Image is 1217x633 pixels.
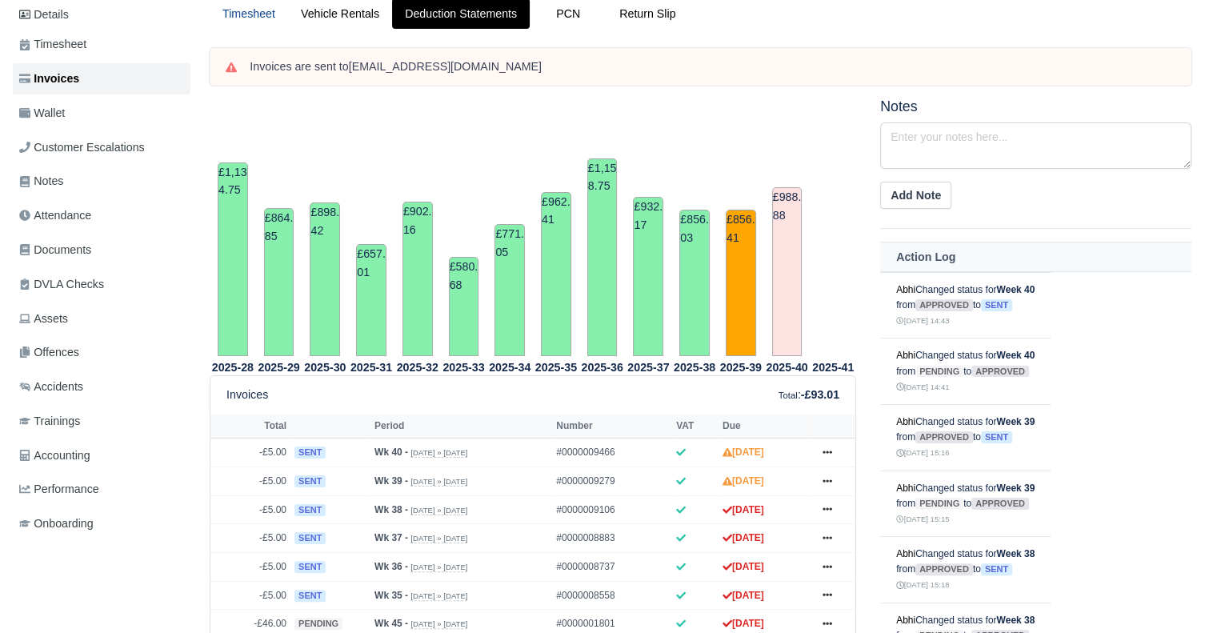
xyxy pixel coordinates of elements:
[294,447,326,459] span: sent
[679,210,710,356] td: £856.03
[880,471,1051,537] td: Changed status for from to
[915,563,973,575] span: approved
[723,504,764,515] strong: [DATE]
[896,448,949,457] small: [DATE] 15:16
[723,447,764,458] strong: [DATE]
[896,483,915,494] a: Abhi
[294,532,326,544] span: sent
[410,591,467,601] small: [DATE] » [DATE]
[19,138,145,157] span: Customer Escalations
[896,383,949,391] small: [DATE] 14:41
[256,357,302,376] th: 2025-29
[13,303,190,335] a: Assets
[410,619,467,629] small: [DATE] » [DATE]
[410,534,467,543] small: [DATE] » [DATE]
[218,162,248,357] td: £1,134.75
[13,337,190,368] a: Offences
[533,357,579,376] th: 2025-35
[13,132,190,163] a: Customer Escalations
[13,406,190,437] a: Trainings
[13,371,190,403] a: Accidents
[587,158,618,357] td: £1,158.75
[494,224,525,356] td: £771.05
[19,412,80,431] span: Trainings
[294,561,326,573] span: sent
[996,483,1035,494] strong: Week 39
[723,561,764,572] strong: [DATE]
[19,343,79,362] span: Offences
[374,475,408,487] strong: Wk 39 -
[294,618,342,630] span: pending
[410,506,467,515] small: [DATE] » [DATE]
[915,498,963,510] span: pending
[19,70,79,88] span: Invoices
[19,480,99,499] span: Performance
[552,467,672,496] td: #0000009279
[772,187,803,357] td: £988.88
[294,475,326,487] span: sent
[672,415,719,439] th: VAT
[723,475,764,487] strong: [DATE]
[19,241,91,259] span: Documents
[896,580,949,589] small: [DATE] 15:18
[210,524,290,553] td: -£5.00
[541,192,571,357] td: £962.41
[210,357,256,376] th: 2025-28
[996,416,1035,427] strong: Week 39
[723,532,764,543] strong: [DATE]
[19,310,68,328] span: Assets
[13,98,190,129] a: Wallet
[896,284,915,295] a: Abhi
[486,357,533,376] th: 2025-34
[441,357,487,376] th: 2025-33
[723,590,764,601] strong: [DATE]
[19,447,90,465] span: Accounting
[880,404,1051,471] td: Changed status for from to
[210,415,290,439] th: Total
[410,448,467,458] small: [DATE] » [DATE]
[349,60,542,73] strong: [EMAIL_ADDRESS][DOMAIN_NAME]
[348,357,394,376] th: 2025-31
[810,357,856,376] th: 2025-41
[764,357,811,376] th: 2025-40
[719,415,807,439] th: Due
[552,524,672,553] td: #0000008883
[880,339,1051,405] td: Changed status for from to
[981,299,1012,311] span: sent
[971,498,1029,510] span: approved
[726,210,756,356] td: £856.41
[552,553,672,582] td: #0000008737
[633,197,663,356] td: £932.17
[13,508,190,539] a: Onboarding
[374,561,408,572] strong: Wk 36 -
[779,391,798,400] small: Total
[13,166,190,197] a: Notes
[310,202,340,356] td: £898.42
[779,386,839,404] div: :
[19,206,91,225] span: Attendance
[13,29,190,60] a: Timesheet
[13,474,190,505] a: Performance
[13,234,190,266] a: Documents
[226,388,268,402] h6: Invoices
[552,495,672,524] td: #0000009106
[19,35,86,54] span: Timesheet
[723,618,764,629] strong: [DATE]
[579,357,626,376] th: 2025-36
[210,467,290,496] td: -£5.00
[13,63,190,94] a: Invoices
[880,272,1051,339] td: Changed status for from to
[374,447,408,458] strong: Wk 40 -
[1137,556,1217,633] div: Chat Widget
[19,515,94,533] span: Onboarding
[394,357,441,376] th: 2025-32
[915,366,963,378] span: pending
[896,548,915,559] a: Abhi
[996,615,1035,626] strong: Week 38
[374,618,408,629] strong: Wk 45 -
[552,581,672,610] td: #0000008558
[210,439,290,467] td: -£5.00
[410,563,467,572] small: [DATE] » [DATE]
[996,350,1035,361] strong: Week 40
[996,548,1035,559] strong: Week 38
